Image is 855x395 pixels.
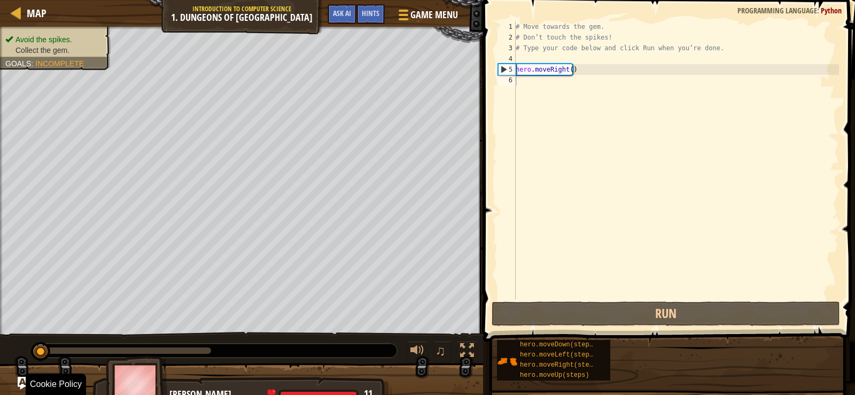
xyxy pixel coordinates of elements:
span: Python [821,5,842,16]
span: hero.moveRight(steps) [520,361,601,369]
div: Cookie Policy [26,374,86,395]
li: Avoid the spikes. [5,34,103,45]
span: Ask AI [333,8,351,18]
button: Ask AI [328,4,356,24]
span: Goals [5,59,31,68]
div: 1 [498,21,516,32]
span: Avoid the spikes. [15,35,72,44]
button: Ask AI [18,377,30,390]
span: Game Menu [410,8,458,22]
button: Adjust volume [407,341,428,363]
span: : [817,5,821,16]
li: Collect the gem. [5,45,103,56]
span: hero.moveDown(steps) [520,341,597,348]
span: hero.moveUp(steps) [520,371,589,379]
img: portrait.png [497,351,517,371]
a: Map [21,6,46,20]
span: Hints [362,8,379,18]
button: Toggle fullscreen [456,341,478,363]
span: Incomplete [35,59,84,68]
div: 5 [499,64,516,75]
span: Collect the gem. [15,46,69,55]
div: 4 [498,53,516,64]
span: : [31,59,35,68]
span: hero.moveLeft(steps) [520,351,597,359]
button: ♫ [433,341,452,363]
div: 2 [498,32,516,43]
span: Programming language [737,5,817,16]
span: Map [27,6,46,20]
div: 3 [498,43,516,53]
button: Run [492,301,840,326]
button: Game Menu [390,4,464,29]
span: ♫ [436,343,446,359]
div: 6 [498,75,516,86]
